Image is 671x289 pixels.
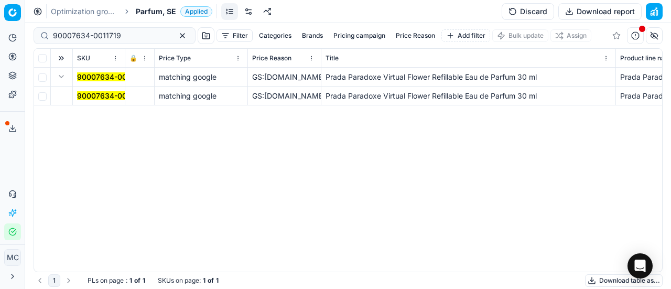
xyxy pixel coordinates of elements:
button: Download report [558,3,642,20]
span: 🔒 [129,54,137,62]
button: Go to next page [62,274,75,287]
button: Categories [255,29,296,42]
button: Bulk update [492,29,548,42]
div: : [88,276,145,285]
a: Optimization groups [51,6,118,17]
span: PLs on page [88,276,124,285]
div: GS:[DOMAIN_NAME] [252,72,317,82]
button: Brands [298,29,327,42]
button: 1 [48,274,60,287]
div: GS:[DOMAIN_NAME] [252,91,317,101]
strong: of [208,276,214,285]
div: matching google [159,91,243,101]
span: Parfum, SE [136,6,176,17]
span: SKUs on page : [158,276,201,285]
nav: breadcrumb [51,6,212,17]
button: Pricing campaign [329,29,389,42]
strong: of [134,276,140,285]
span: Prada Paradoxe Virtual Flower Refillable Eau de Parfum 30 ml [326,72,537,81]
span: Price Type [159,54,191,62]
button: 90007634-0011719 [77,72,145,82]
button: Filter [217,29,253,42]
strong: 1 [203,276,205,285]
button: Price Reason [392,29,439,42]
mark: 90007634-0011719 [77,91,145,100]
span: Title [326,54,339,62]
div: matching google [159,72,243,82]
span: Parfum, SEApplied [136,6,212,17]
input: Search by SKU or title [53,30,168,41]
button: Download table as... [585,274,663,287]
div: Open Intercom Messenger [627,253,653,279]
button: Expand all [55,52,68,65]
button: Discard [502,3,554,20]
span: Applied [180,6,212,17]
span: MC [5,250,20,265]
strong: 1 [143,276,145,285]
span: Price Reason [252,54,291,62]
button: Assign [550,29,591,42]
button: Expand [55,70,68,83]
mark: 90007634-0011719 [77,72,145,81]
nav: pagination [34,274,75,287]
span: Prada Paradoxe Virtual Flower Refillable Eau de Parfum 30 ml [326,91,537,100]
button: 90007634-0011719 [77,91,145,101]
button: Go to previous page [34,274,46,287]
strong: 1 [216,276,219,285]
button: Add filter [441,29,490,42]
span: SKU [77,54,90,62]
strong: 1 [129,276,132,285]
button: MC [4,249,21,266]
